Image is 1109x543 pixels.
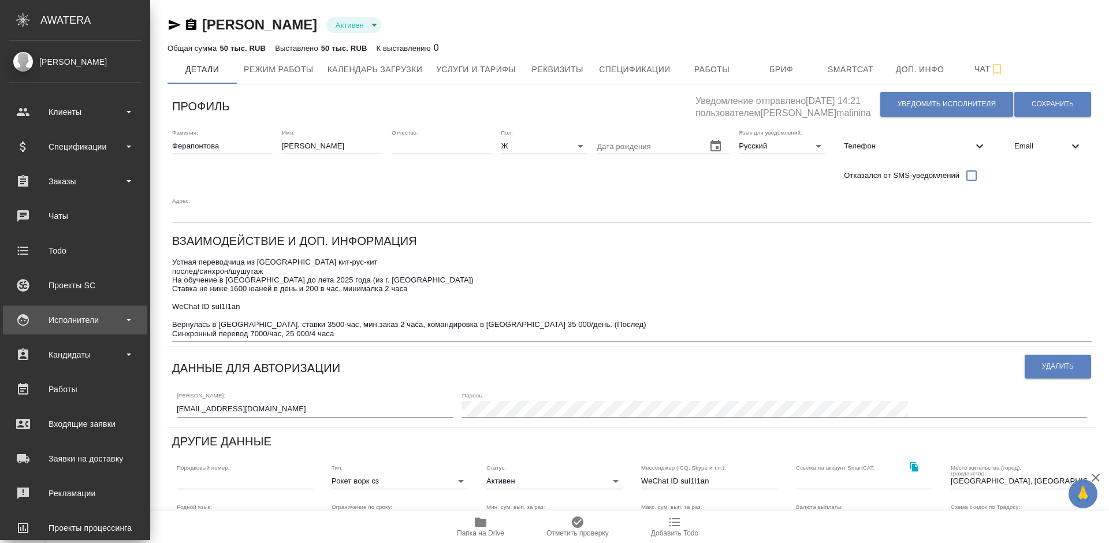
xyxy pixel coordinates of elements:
div: Чаты [9,207,142,225]
a: Проекты процессинга [3,514,147,542]
svg: Подписаться [990,62,1004,76]
button: Скопировать ссылку [184,18,198,32]
label: Язык для уведомлений: [739,129,802,135]
div: Проекты процессинга [9,519,142,537]
span: Сохранить [1032,99,1074,109]
button: Уведомить исполнителя [880,92,1013,117]
span: Бриф [754,62,809,77]
div: Активен [326,17,381,33]
span: Добавить Todo [651,529,698,537]
div: Клиенты [9,103,142,121]
p: 50 тыс. RUB [321,44,367,53]
button: Удалить [1025,355,1091,378]
button: Сохранить [1014,92,1091,117]
span: Чат [962,62,1017,76]
p: К выставлению [376,44,433,53]
button: Добавить Todo [626,511,723,543]
a: Входящие заявки [3,410,147,438]
span: Удалить [1042,362,1074,371]
p: Выставлено [275,44,321,53]
label: Тип: [332,464,343,470]
span: Доп. инфо [892,62,948,77]
h6: Профиль [172,97,230,116]
span: Спецификации [599,62,670,77]
span: Телефон [844,140,973,152]
label: Мин. сум. вып. за раз: [486,504,545,510]
h6: Данные для авторизации [172,359,340,377]
a: Todo [3,236,147,265]
label: Схема скидок по Традосу: [951,504,1020,510]
button: Скопировать ссылку [902,455,926,479]
label: Валюта выплаты: [796,504,843,510]
label: Макс. сум. вып. за раз: [641,504,702,510]
div: Todo [9,242,142,259]
div: 0 [376,41,438,55]
label: Пароль: [462,393,483,399]
a: Проекты SC [3,271,147,300]
button: Папка на Drive [432,511,529,543]
button: Отметить проверку [529,511,626,543]
button: Активен [332,20,367,30]
span: Календарь загрузки [328,62,423,77]
div: Работы [9,381,142,398]
label: Адрес: [172,198,190,203]
div: Ж [501,138,587,154]
p: 50 тыс. RUB [219,44,266,53]
label: Родной язык: [177,504,212,510]
span: Отказался от SMS-уведомлений [844,170,959,181]
a: Рекламации [3,479,147,508]
div: Телефон [835,133,996,159]
label: Пол: [501,129,513,135]
span: Работы [684,62,740,77]
span: Папка на Drive [457,529,504,537]
label: [PERSON_NAME]: [177,393,225,399]
p: Общая сумма [168,44,219,53]
button: Скопировать ссылку для ЯМессенджера [168,18,181,32]
button: 🙏 [1069,479,1097,508]
span: Отметить проверку [546,529,608,537]
div: Активен [486,473,623,489]
span: Услуги и тарифы [436,62,516,77]
div: Рокет ворк сз [332,473,468,489]
div: Входящие заявки [9,415,142,433]
a: Чаты [3,202,147,230]
h6: Другие данные [172,432,271,451]
label: Ограничение по сроку: [332,504,392,510]
span: Реквизиты [530,62,585,77]
div: Email [1005,133,1092,159]
div: [PERSON_NAME] [9,55,142,68]
div: Русский [739,138,825,154]
textarea: Устная переводчица из [GEOGRAPHIC_DATA] кит-рус-кит послед/синхрон/шушутаж На обучение в [GEOGRAP... [172,258,1092,338]
a: Заявки на доставку [3,444,147,473]
div: Спецификации [9,138,142,155]
label: Имя: [282,129,295,135]
span: Детали [174,62,230,77]
span: Email [1014,140,1069,152]
label: Место жительства (город), гражданство: [951,464,1053,476]
span: Smartcat [823,62,879,77]
label: Статус: [486,464,506,470]
a: [PERSON_NAME] [202,17,317,32]
label: Отчество: [392,129,418,135]
label: Фамилия: [172,129,198,135]
span: Режим работы [244,62,314,77]
label: Мессенджер (ICQ, Skype и т.п.): [641,464,726,470]
div: Кандидаты [9,346,142,363]
label: Ссылка на аккаунт SmartCAT: [796,464,875,470]
a: Работы [3,375,147,404]
div: Заказы [9,173,142,190]
div: AWATERA [40,9,150,32]
span: Уведомить исполнителя [898,99,996,109]
span: 🙏 [1073,482,1093,506]
div: Проекты SC [9,277,142,294]
h6: Взаимодействие и доп. информация [172,232,417,250]
div: Исполнители [9,311,142,329]
h5: Уведомление отправлено [DATE] 14:21 пользователем [PERSON_NAME]malinina [695,89,880,120]
label: Порядковый номер: [177,464,229,470]
div: Рекламации [9,485,142,502]
div: Заявки на доставку [9,450,142,467]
